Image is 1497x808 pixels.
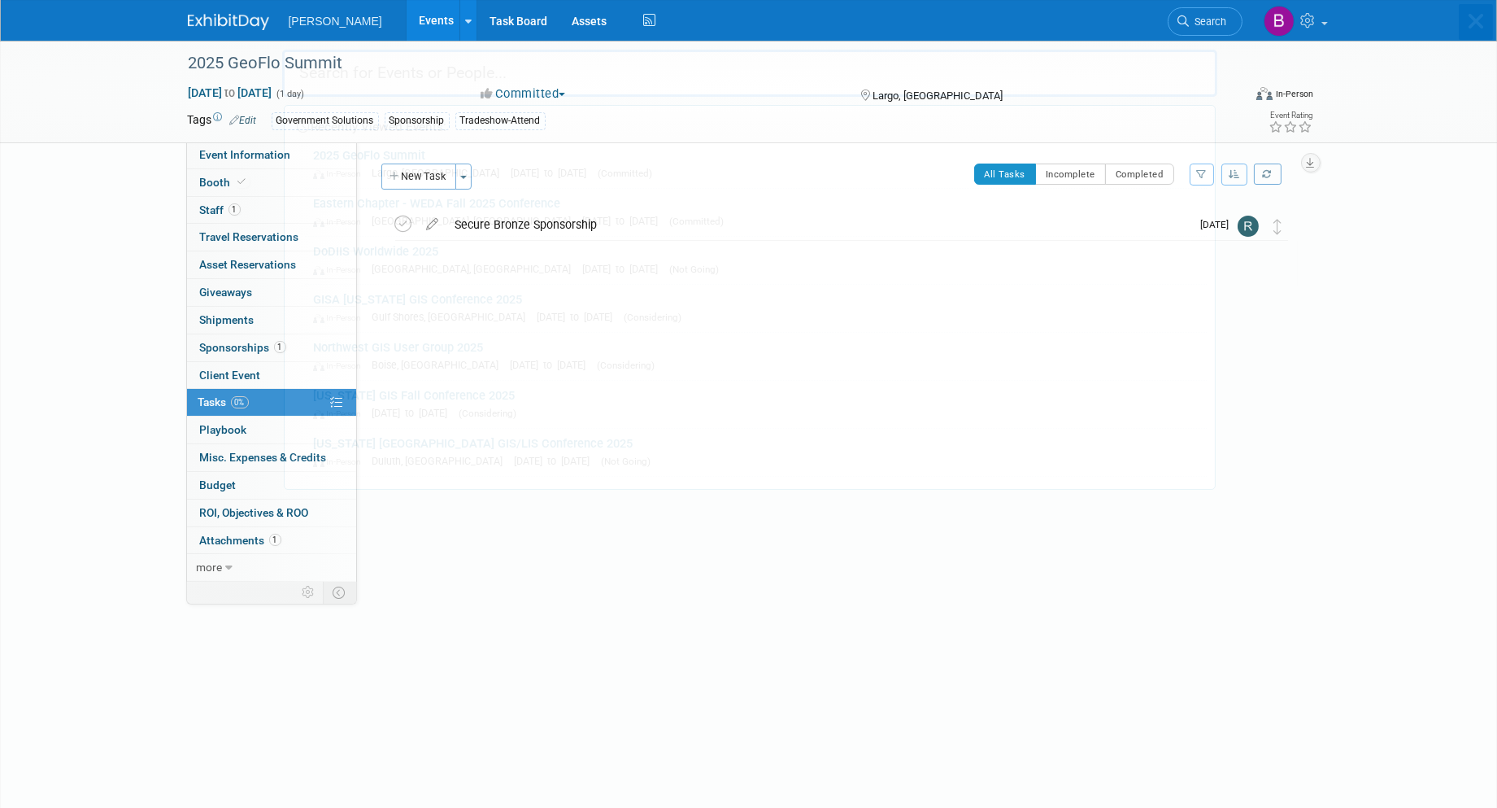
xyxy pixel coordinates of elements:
[372,359,507,371] span: Boise, [GEOGRAPHIC_DATA]
[598,168,652,179] span: (Committed)
[514,455,598,467] span: [DATE] to [DATE]
[282,50,1217,97] input: Search for Events or People...
[372,455,511,467] span: Duluth, [GEOGRAPHIC_DATA]
[313,360,368,371] span: In-Person
[305,333,1207,380] a: Northwest GIS User Group 2025 In-Person Boise, [GEOGRAPHIC_DATA] [DATE] to [DATE] (Considering)
[313,168,368,179] span: In-Person
[305,381,1207,428] a: [US_STATE] GIS Fall Conference 2025 In-Person [DATE] to [DATE] (Considering)
[313,264,368,275] span: In-Person
[597,360,655,371] span: (Considering)
[669,216,724,227] span: (Committed)
[459,408,516,419] span: (Considering)
[669,264,719,275] span: (Not Going)
[305,189,1207,236] a: Eastern Chapter - WEDA Fall 2025 Conference In-Person [GEOGRAPHIC_DATA], [GEOGRAPHIC_DATA] [DATE]...
[601,456,651,467] span: (Not Going)
[313,408,368,419] span: In-Person
[305,237,1207,284] a: DoDIIS Worldwide 2025 In-Person [GEOGRAPHIC_DATA], [GEOGRAPHIC_DATA] [DATE] to [DATE] (Not Going)
[372,407,455,419] span: [DATE] to [DATE]
[313,456,368,467] span: In-Person
[293,106,1207,141] div: Recently Viewed Events:
[305,429,1207,476] a: [US_STATE] [GEOGRAPHIC_DATA] GIS/LIS Conference 2025 In-Person Duluth, [GEOGRAPHIC_DATA] [DATE] t...
[313,216,368,227] span: In-Person
[582,215,666,227] span: [DATE] to [DATE]
[372,263,579,275] span: [GEOGRAPHIC_DATA], [GEOGRAPHIC_DATA]
[313,312,368,323] span: In-Person
[372,311,533,323] span: Gulf Shores, [GEOGRAPHIC_DATA]
[582,263,666,275] span: [DATE] to [DATE]
[511,167,594,179] span: [DATE] to [DATE]
[305,285,1207,332] a: GISA [US_STATE] GIS Conference 2025 In-Person Gulf Shores, [GEOGRAPHIC_DATA] [DATE] to [DATE] (Co...
[372,215,579,227] span: [GEOGRAPHIC_DATA], [GEOGRAPHIC_DATA]
[305,141,1207,188] a: 2025 GeoFlo Summit In-Person Largo, [GEOGRAPHIC_DATA] [DATE] to [DATE] (Committed)
[624,312,681,323] span: (Considering)
[537,311,620,323] span: [DATE] to [DATE]
[372,167,507,179] span: Largo, [GEOGRAPHIC_DATA]
[510,359,594,371] span: [DATE] to [DATE]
